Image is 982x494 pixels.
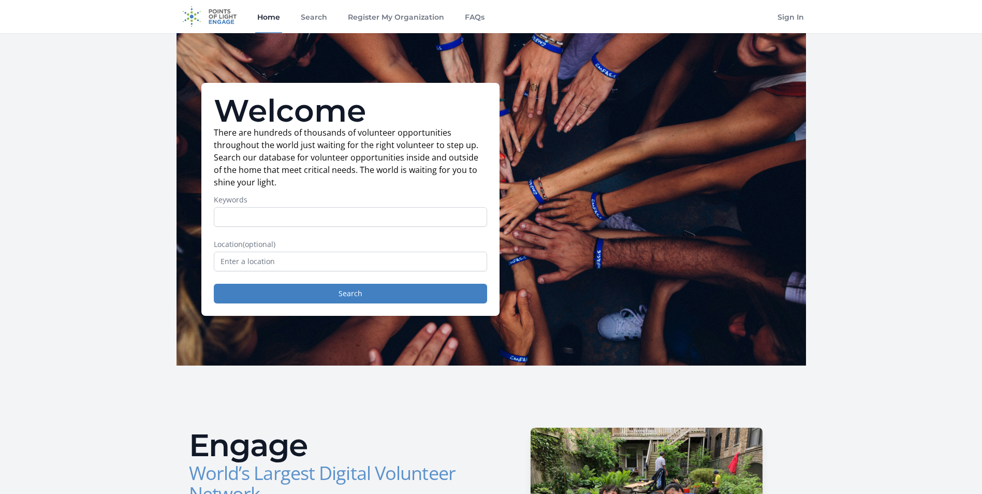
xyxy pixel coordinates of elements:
[214,126,487,188] p: There are hundreds of thousands of volunteer opportunities throughout the world just waiting for ...
[214,284,487,303] button: Search
[214,95,487,126] h1: Welcome
[189,430,483,461] h2: Engage
[243,239,275,249] span: (optional)
[214,252,487,271] input: Enter a location
[214,195,487,205] label: Keywords
[214,239,487,250] label: Location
